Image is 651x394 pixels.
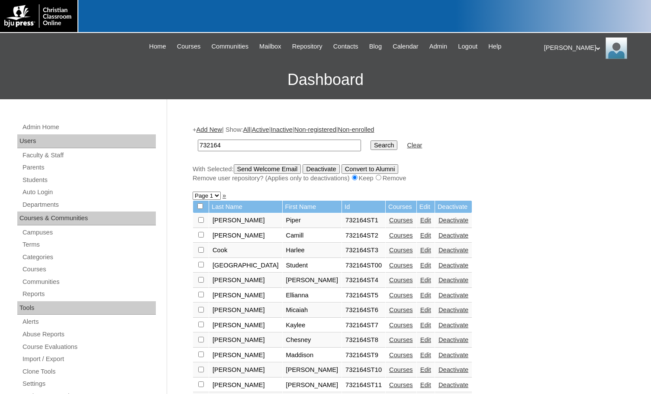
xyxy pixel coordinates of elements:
a: Deactivate [438,381,468,388]
td: [PERSON_NAME] [209,288,282,303]
td: [PERSON_NAME] [209,318,282,333]
a: Courses [389,247,413,254]
span: Courses [177,42,201,52]
input: Search [371,140,397,150]
a: Deactivate [438,336,468,343]
a: Inactive [271,126,293,133]
span: Repository [292,42,322,52]
td: Cook [209,243,282,258]
a: Auto Login [22,187,156,198]
a: Deactivate [438,247,468,254]
td: 732164ST4 [342,273,385,288]
span: Blog [369,42,382,52]
a: Abuse Reports [22,329,156,340]
span: Communities [211,42,248,52]
span: Home [149,42,166,52]
a: Deactivate [438,262,468,269]
a: Edit [420,352,431,358]
div: [PERSON_NAME] [544,37,642,59]
a: Terms [22,239,156,250]
div: Users [17,134,156,148]
img: Melanie Sevilla [606,37,627,59]
a: Deactivate [438,232,468,239]
a: Courses [389,322,413,329]
a: Mailbox [255,42,286,52]
a: Edit [420,306,431,313]
a: All [243,126,250,133]
td: Kaylee [283,318,342,333]
a: Contacts [329,42,363,52]
td: Camill [283,228,342,243]
span: Help [488,42,501,52]
h3: Dashboard [4,60,647,99]
a: Add New [197,126,222,133]
a: Calendar [388,42,422,52]
a: Deactivate [438,352,468,358]
a: Course Evaluations [22,342,156,352]
a: Non-registered [294,126,336,133]
td: [PERSON_NAME] [209,333,282,348]
a: Departments [22,199,156,210]
img: logo-white.png [4,4,73,28]
span: Admin [429,42,448,52]
td: Maddison [283,348,342,363]
td: 732164ST3 [342,243,385,258]
a: Help [484,42,506,52]
a: Edit [420,247,431,254]
input: Send Welcome Email [234,164,301,174]
td: [PERSON_NAME] [209,228,282,243]
td: Harlee [283,243,342,258]
td: Piper [283,213,342,228]
td: 732164ST2 [342,228,385,243]
a: Campuses [22,227,156,238]
td: Deactivate [435,201,472,213]
a: Faculty & Staff [22,150,156,161]
a: Clear [407,142,422,149]
span: Logout [458,42,477,52]
td: Ellianna [283,288,342,303]
a: Courses [22,264,156,275]
a: Import / Export [22,354,156,365]
input: Deactivate [303,164,339,174]
td: Chesney [283,333,342,348]
div: Courses & Communities [17,212,156,225]
td: Student [283,258,342,273]
td: Micaiah [283,303,342,318]
a: Courses [389,232,413,239]
a: » [222,192,226,199]
td: [PERSON_NAME] [283,378,342,393]
a: Courses [389,262,413,269]
td: 732164ST00 [342,258,385,273]
a: Logout [454,42,482,52]
div: Remove user repository? (Applies only to deactivations) Keep Remove [193,174,621,183]
td: Id [342,201,385,213]
div: With Selected: [193,164,621,183]
a: Deactivate [438,322,468,329]
td: Courses [386,201,416,213]
a: Admin [425,42,452,52]
a: Edit [420,277,431,283]
td: 732164ST9 [342,348,385,363]
a: Admin Home [22,122,156,133]
td: First Name [283,201,342,213]
input: Search [198,140,361,151]
a: Edit [420,322,431,329]
a: Non-enrolled [338,126,374,133]
td: [PERSON_NAME] [209,363,282,378]
div: Tools [17,301,156,315]
a: Courses [389,306,413,313]
td: 732164ST8 [342,333,385,348]
a: Courses [389,336,413,343]
td: Edit [417,201,435,213]
a: Students [22,175,156,186]
a: Edit [420,262,431,269]
a: Settings [22,378,156,389]
a: Edit [420,381,431,388]
td: [PERSON_NAME] [209,378,282,393]
a: Courses [389,366,413,373]
a: Courses [389,381,413,388]
a: Courses [173,42,205,52]
a: Parents [22,162,156,173]
a: Deactivate [438,292,468,299]
a: Communities [207,42,253,52]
